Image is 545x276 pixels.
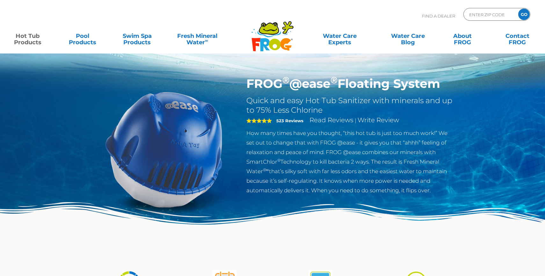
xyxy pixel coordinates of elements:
[441,30,484,42] a: AboutFROG
[246,128,454,195] p: How many times have you thought, “this hot tub is just too much work!” We set out to change that ...
[91,76,237,222] img: hot-tub-product-atease-system.png
[246,118,272,123] span: 5
[171,30,224,42] a: Fresh MineralWater∞
[387,30,429,42] a: Water CareBlog
[205,38,208,43] sup: ∞
[355,117,356,124] span: |
[282,74,289,86] sup: ®
[246,96,454,115] h2: Quick and easy Hot Tub Sanitizer with minerals and up to 75% Less Chlorine
[331,74,338,86] sup: ®
[61,30,104,42] a: PoolProducts
[277,158,280,163] sup: ®
[6,30,49,42] a: Hot TubProducts
[305,30,374,42] a: Water CareExperts
[496,30,539,42] a: ContactFROG
[246,76,454,91] h1: FROG @ease Floating System
[422,8,455,24] p: Find A Dealer
[276,118,303,123] strong: 523 Reviews
[116,30,159,42] a: Swim SpaProducts
[309,116,353,124] a: Read Reviews
[518,9,530,20] input: GO
[263,167,269,172] sup: ®∞
[358,116,399,124] a: Write Review
[248,13,297,52] img: Frog Products Logo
